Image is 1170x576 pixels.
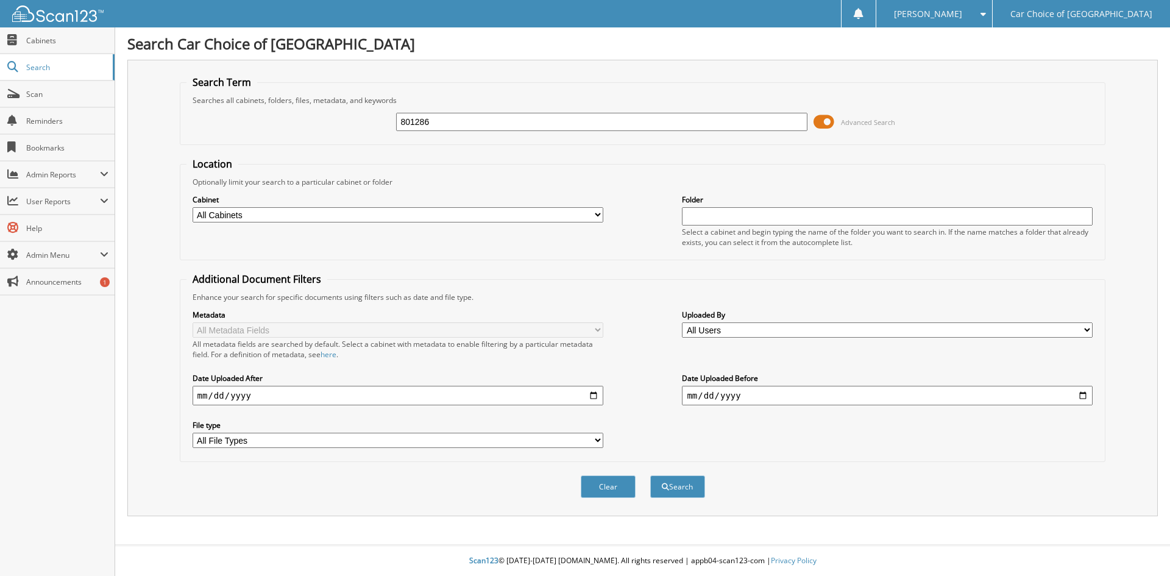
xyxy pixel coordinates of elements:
label: Folder [682,194,1093,205]
button: Search [650,475,705,498]
label: Date Uploaded After [193,373,603,383]
span: Announcements [26,277,108,287]
span: Car Choice of [GEOGRAPHIC_DATA] [1010,10,1152,18]
span: Bookmarks [26,143,108,153]
span: Admin Menu [26,250,100,260]
input: start [193,386,603,405]
div: Enhance your search for specific documents using filters such as date and file type. [186,292,1099,302]
div: © [DATE]-[DATE] [DOMAIN_NAME]. All rights reserved | appb04-scan123-com | [115,546,1170,576]
label: Metadata [193,310,603,320]
label: Uploaded By [682,310,1093,320]
label: Cabinet [193,194,603,205]
div: 1 [100,277,110,287]
button: Clear [581,475,636,498]
img: scan123-logo-white.svg [12,5,104,22]
span: Scan [26,89,108,99]
span: Reminders [26,116,108,126]
span: Advanced Search [841,118,895,127]
div: Select a cabinet and begin typing the name of the folder you want to search in. If the name match... [682,227,1093,247]
span: Scan123 [469,555,498,566]
span: Cabinets [26,35,108,46]
div: All metadata fields are searched by default. Select a cabinet with metadata to enable filtering b... [193,339,603,360]
legend: Search Term [186,76,257,89]
span: Admin Reports [26,169,100,180]
input: end [682,386,1093,405]
span: User Reports [26,196,100,207]
a: Privacy Policy [771,555,817,566]
a: here [321,349,336,360]
label: Date Uploaded Before [682,373,1093,383]
div: Searches all cabinets, folders, files, metadata, and keywords [186,95,1099,105]
span: Search [26,62,107,73]
legend: Additional Document Filters [186,272,327,286]
span: [PERSON_NAME] [894,10,962,18]
span: Help [26,223,108,233]
div: Optionally limit your search to a particular cabinet or folder [186,177,1099,187]
label: File type [193,420,603,430]
h1: Search Car Choice of [GEOGRAPHIC_DATA] [127,34,1158,54]
legend: Location [186,157,238,171]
